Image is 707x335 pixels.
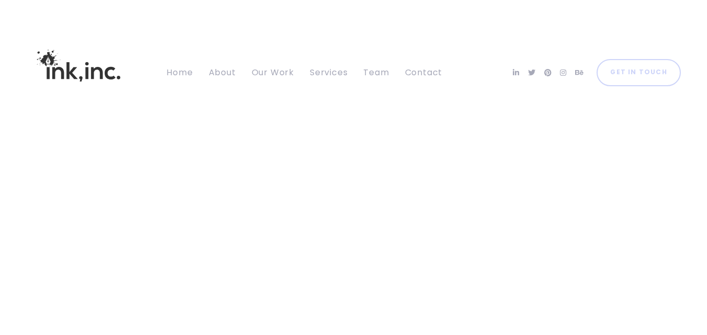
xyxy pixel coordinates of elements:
[597,59,681,86] a: Get in Touch
[302,21,355,124] a: Services
[166,66,193,78] span: Home
[26,21,131,124] a: Ink, Inc. | Marketing Agency Ink, Inc. | Marketing AgencyInk, Inc. | Marketing Agency
[355,21,397,124] a: Team
[363,66,389,78] span: Team
[26,30,131,101] img: Ink, Inc. | Marketing Agency
[209,66,236,78] span: About
[201,21,244,124] a: About
[610,66,667,78] span: Get in Touch
[244,21,302,124] a: Our Work
[159,21,200,124] a: Home
[397,21,451,124] a: Contact
[310,66,347,78] span: Services
[405,66,443,78] span: Contact
[252,66,294,78] span: Our Work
